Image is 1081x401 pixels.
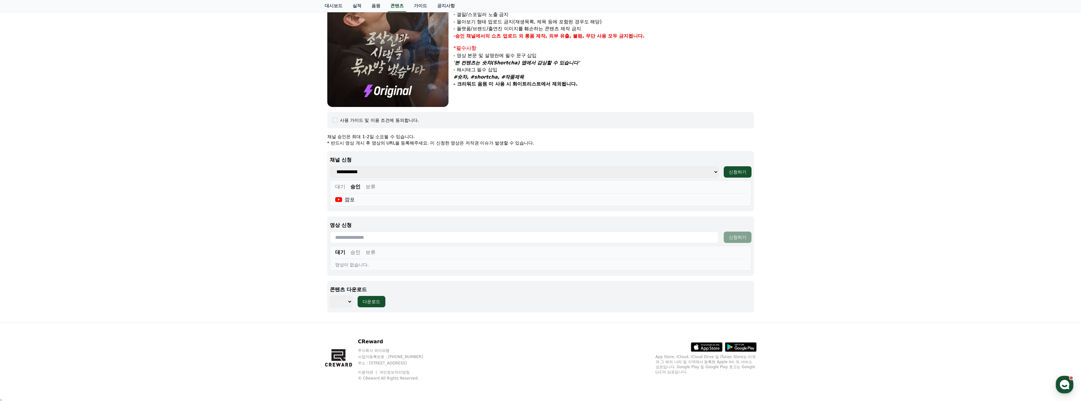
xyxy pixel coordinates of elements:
p: - 결말/스포일러 노출 금지 [454,11,754,18]
button: 다운로드 [358,296,385,307]
p: 영상 신청 [330,221,751,229]
div: 깜포 [335,196,355,203]
button: 대기 [335,249,345,256]
button: 신청하기 [724,232,751,243]
p: - 해시태그 필수 삽입 [454,66,754,74]
button: 대기 [335,183,345,191]
p: * 반드시 영상 게시 후 영상의 URL을 등록해주세요. 미 신청한 영상은 저작권 이슈가 발생할 수 있습니다. [327,140,754,146]
span: 홈 [20,209,24,215]
a: 설정 [81,200,121,216]
strong: - 크리워드 음원 미 사용 시 화이트리스트에서 제외됩니다. [454,81,578,87]
a: 이용약관 [358,370,378,374]
strong: 롱폼 제작, 외부 유출, 불펌, 무단 사용 모두 금지됩니다. [525,33,645,39]
p: 주식회사 와이피랩 [358,348,435,353]
p: - 영상 본문 및 설명란에 필수 문구 삽입 [454,52,754,59]
p: 주소 : [STREET_ADDRESS] [358,361,435,366]
span: 대화 [58,210,65,215]
div: 신청하기 [729,234,746,240]
em: #숏챠, #shortcha, #작품제목 [454,74,524,80]
p: 콘텐츠 다운로드 [330,286,751,293]
p: 채널 신청 [330,156,751,164]
div: *필수사항 [454,44,754,52]
button: 보류 [365,249,376,256]
p: © CReward All Rights Reserved. [358,376,435,381]
strong: 승인 채널에서의 쇼츠 업로드 외 [455,33,523,39]
button: 신청하기 [724,166,751,178]
p: 사업자등록번호 : [PHONE_NUMBER] [358,354,435,359]
div: 사용 가이드 및 이용 조건에 동의합니다. [340,117,419,123]
p: - 몰아보기 형태 업로드 금지(재생목록, 제목 등에 포함된 경우도 해당) [454,18,754,26]
a: 개인정보처리방침 [379,370,410,374]
span: 설정 [98,209,105,215]
em: '본 컨텐츠는 숏챠(Shortcha) 앱에서 감상할 수 있습니다' [454,60,580,66]
div: 영상이 없습니다. [335,262,746,268]
a: 대화 [42,200,81,216]
div: 신청하기 [729,169,746,175]
button: 승인 [350,249,360,256]
p: - 플랫폼/브랜드/출연진 이미지를 훼손하는 콘텐츠 제작 금지 [454,25,754,32]
p: App Store, iCloud, iCloud Drive 및 iTunes Store는 미국과 그 밖의 나라 및 지역에서 등록된 Apple Inc.의 서비스 상표입니다. Goo... [656,354,757,374]
button: 보류 [365,183,376,191]
div: 다운로드 [363,298,380,305]
button: 승인 [350,183,360,191]
p: CReward [358,338,435,345]
a: 홈 [2,200,42,216]
p: - [454,32,754,40]
p: 채널 승인은 최대 1-2일 소요될 수 있습니다. [327,133,754,140]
